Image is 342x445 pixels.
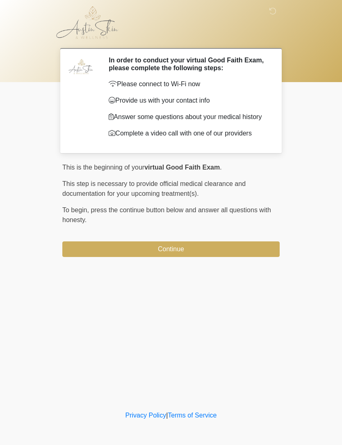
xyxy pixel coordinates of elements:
[220,164,221,171] span: .
[109,96,267,106] p: Provide us with your contact info
[168,412,217,419] a: Terms of Service
[62,206,271,223] span: press the continue button below and answer all questions with honesty.
[68,56,93,81] img: Agent Avatar
[109,79,267,89] p: Please connect to Wi-Fi now
[62,241,280,257] button: Continue
[62,206,91,213] span: To begin,
[144,164,220,171] strong: virtual Good Faith Exam
[62,164,144,171] span: This is the beginning of your
[54,6,127,39] img: Austin Skin & Wellness Logo
[109,112,267,122] p: Answer some questions about your medical history
[109,56,267,72] h2: In order to conduct your virtual Good Faith Exam, please complete the following steps:
[109,128,267,138] p: Complete a video call with one of our providers
[62,180,246,197] span: This step is necessary to provide official medical clearance and documentation for your upcoming ...
[125,412,166,419] a: Privacy Policy
[166,412,168,419] a: |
